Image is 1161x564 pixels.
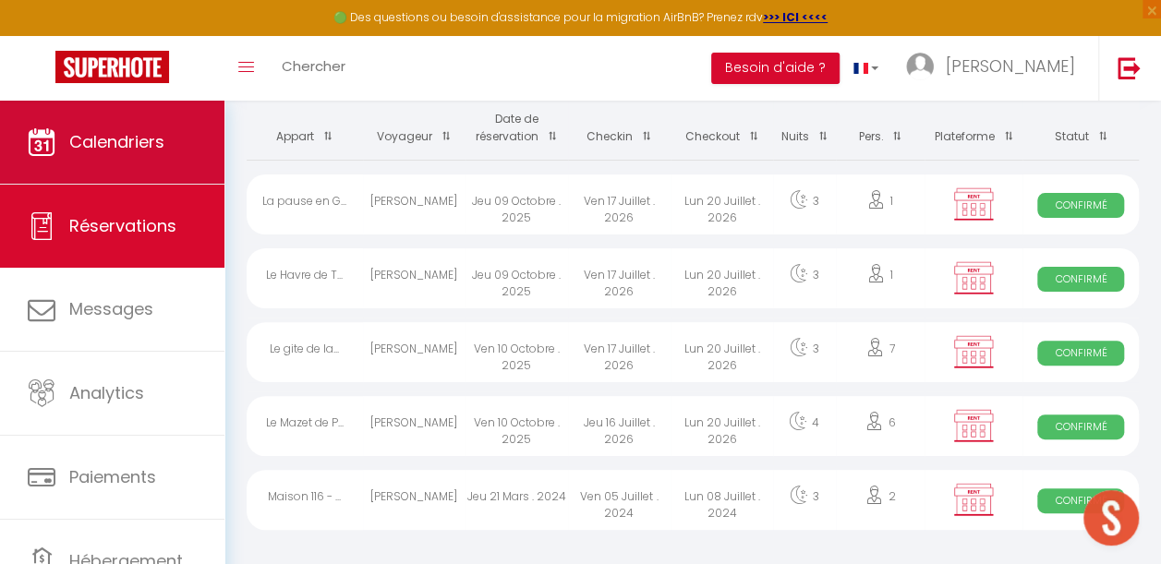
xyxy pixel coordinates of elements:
th: Sort by booking date [466,97,568,160]
th: Sort by guest [363,97,466,160]
img: logout [1118,56,1141,79]
th: Sort by checkin [568,97,671,160]
span: Messages [69,297,153,320]
a: >>> ICI <<<< [763,9,828,25]
span: Réservations [69,214,176,237]
span: [PERSON_NAME] [946,54,1075,78]
a: Chercher [268,36,359,101]
img: ... [906,53,934,80]
th: Sort by nights [773,97,836,160]
th: Sort by checkout [671,97,773,160]
div: Open chat [1083,490,1139,546]
a: ... [PERSON_NAME] [892,36,1098,101]
img: Super Booking [55,51,169,83]
th: Sort by people [836,97,925,160]
span: Analytics [69,381,144,404]
span: Paiements [69,465,156,488]
th: Sort by rentals [247,97,363,160]
span: Calendriers [69,130,164,153]
span: Chercher [282,56,345,76]
button: Besoin d'aide ? [711,53,840,84]
th: Sort by channel [925,97,1022,160]
th: Sort by status [1022,97,1139,160]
